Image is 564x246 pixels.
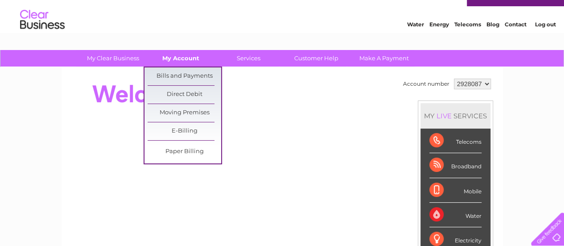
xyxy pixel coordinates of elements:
a: Log out [535,38,556,45]
a: E-Billing [148,122,221,140]
div: Clear Business is a trading name of Verastar Limited (registered in [GEOGRAPHIC_DATA] No. 3667643... [72,5,493,43]
img: logo.png [20,23,65,50]
div: Broadband [429,153,482,178]
a: Moving Premises [148,104,221,122]
a: Direct Debit [148,86,221,104]
a: Services [212,50,285,67]
div: Telecoms [429,129,482,153]
a: Bills and Payments [148,67,221,85]
a: My Account [144,50,218,67]
div: MY SERVICES [420,103,490,129]
a: Customer Help [280,50,353,67]
a: Blog [486,38,499,45]
a: Make A Payment [347,50,421,67]
div: Mobile [429,178,482,203]
a: Telecoms [454,38,481,45]
a: Paper Billing [148,143,221,161]
a: Contact [505,38,527,45]
div: Water [429,203,482,227]
div: LIVE [435,112,453,120]
a: Water [407,38,424,45]
td: Account number [401,76,452,92]
a: Energy [429,38,449,45]
a: My Clear Business [76,50,150,67]
a: 0333 014 3131 [396,4,457,16]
